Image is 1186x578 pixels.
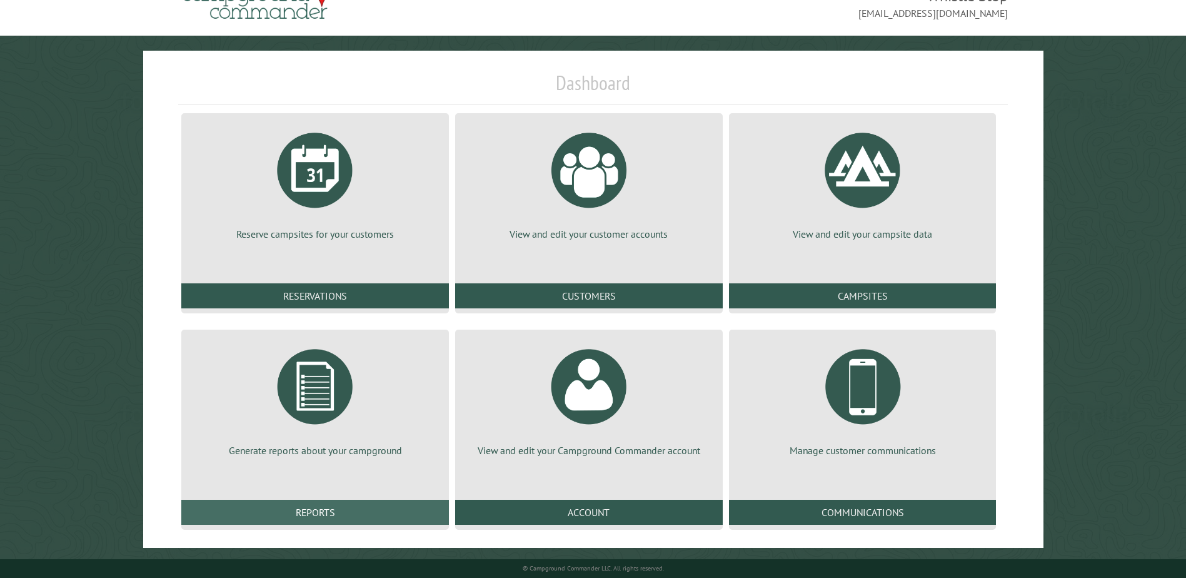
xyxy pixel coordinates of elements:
a: View and edit your customer accounts [470,123,708,241]
a: Reports [181,500,449,525]
h1: Dashboard [178,71,1007,105]
p: Reserve campsites for your customers [196,227,434,241]
p: View and edit your customer accounts [470,227,708,241]
a: Campsites [729,283,997,308]
a: Customers [455,283,723,308]
p: Manage customer communications [744,444,982,457]
a: Reserve campsites for your customers [196,123,434,241]
p: View and edit your campsite data [744,227,982,241]
p: Generate reports about your campground [196,444,434,457]
p: View and edit your Campground Commander account [470,444,708,457]
a: Manage customer communications [744,340,982,457]
a: Generate reports about your campground [196,340,434,457]
a: Communications [729,500,997,525]
a: View and edit your campsite data [744,123,982,241]
small: © Campground Commander LLC. All rights reserved. [523,564,664,572]
a: View and edit your Campground Commander account [470,340,708,457]
a: Account [455,500,723,525]
a: Reservations [181,283,449,308]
